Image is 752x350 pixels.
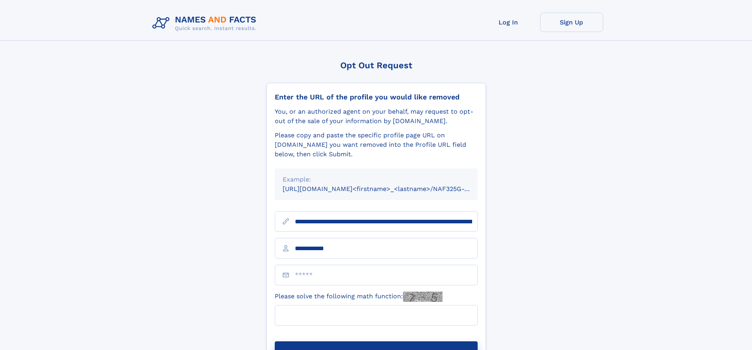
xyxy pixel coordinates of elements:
small: [URL][DOMAIN_NAME]<firstname>_<lastname>/NAF325G-xxxxxxxx [283,185,493,193]
div: Enter the URL of the profile you would like removed [275,93,478,101]
div: You, or an authorized agent on your behalf, may request to opt-out of the sale of your informatio... [275,107,478,126]
a: Sign Up [540,13,603,32]
div: Opt Out Request [266,60,486,70]
div: Example: [283,175,470,184]
a: Log In [477,13,540,32]
div: Please copy and paste the specific profile page URL on [DOMAIN_NAME] you want removed into the Pr... [275,131,478,159]
img: Logo Names and Facts [149,13,263,34]
label: Please solve the following math function: [275,292,443,302]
